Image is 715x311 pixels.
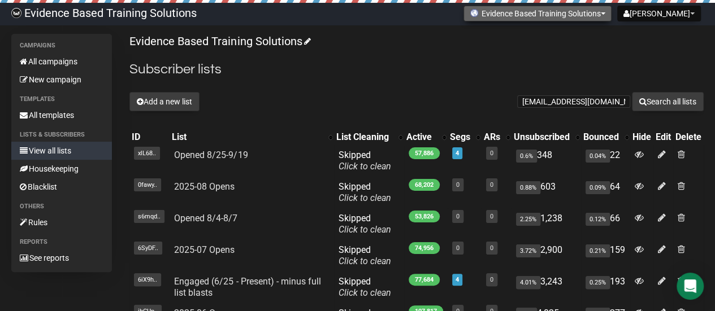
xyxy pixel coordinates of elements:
a: All templates [11,106,112,124]
th: Segs: No sort applied, activate to apply an ascending sort [448,129,482,145]
a: Opened 8/4-8/7 [174,213,237,224]
button: Evidence Based Training Solutions [463,6,612,21]
span: Skipped [339,276,391,298]
a: Click to clean [339,256,391,266]
span: 74,956 [409,242,440,254]
a: Rules [11,213,112,231]
span: 6iX9h.. [134,273,161,286]
a: Click to clean [339,287,391,298]
th: Bounced: No sort applied, activate to apply an ascending sort [581,129,630,145]
span: 0.6% [516,150,537,163]
a: 0 [456,244,460,252]
a: View all lists [11,142,112,160]
span: 53,826 [409,211,440,222]
a: All campaigns [11,52,112,71]
div: Active [406,132,436,143]
th: Delete: No sort applied, sorting is disabled [673,129,704,145]
th: ID: No sort applied, sorting is disabled [129,129,170,145]
td: 66 [581,208,630,240]
td: 1,238 [512,208,581,240]
a: 0 [490,213,493,220]
td: 64 [581,177,630,208]
div: List Cleaning [336,132,393,143]
td: 603 [512,177,581,208]
a: Evidence Based Training Solutions [129,34,309,48]
span: s6mqd.. [134,210,164,223]
span: Skipped [339,244,391,266]
a: 2025-07 Opens [174,244,235,255]
div: Hide [632,132,651,143]
div: Unsubscribed [514,132,570,143]
li: Templates [11,93,112,106]
img: 6a635aadd5b086599a41eda90e0773ac [11,8,21,18]
span: 3.72% [516,244,540,257]
a: 4 [456,276,459,283]
a: See reports [11,249,112,267]
a: 0 [490,244,493,252]
a: 4 [456,150,459,157]
li: Others [11,200,112,213]
div: Open Intercom Messenger [677,273,704,300]
a: Engaged (6/25 - Present) - minus full list blasts [174,276,320,298]
td: 3,243 [512,271,581,303]
a: New campaign [11,71,112,89]
span: 57,886 [409,147,440,159]
a: Click to clean [339,224,391,235]
a: 0 [456,181,460,189]
a: 2025-08 Opens [174,181,235,192]
span: Skipped [339,150,391,172]
td: 22 [581,145,630,177]
div: Segs [450,132,470,143]
div: Bounced [583,132,619,143]
span: 4.01% [516,276,540,289]
th: Active: No sort applied, activate to apply an ascending sort [404,129,448,145]
span: 0.09% [586,181,610,194]
a: 0 [490,181,493,189]
a: 0 [456,213,460,220]
img: favicons [470,8,479,17]
th: ARs: No sort applied, activate to apply an ascending sort [482,129,512,145]
span: 2.25% [516,213,540,226]
td: 193 [581,271,630,303]
a: Click to clean [339,192,391,203]
th: List Cleaning: No sort applied, activate to apply an ascending sort [334,129,404,145]
a: Opened 8/25-9/19 [174,150,248,160]
a: 0 [490,150,493,157]
span: 0.12% [586,213,610,226]
div: Delete [675,132,701,143]
span: 0fawy.. [134,178,161,191]
li: Campaigns [11,39,112,52]
span: Skipped [339,213,391,235]
li: Lists & subscribers [11,128,112,142]
li: Reports [11,235,112,249]
th: Hide: No sort applied, sorting is disabled [630,129,653,145]
span: 68,202 [409,179,440,191]
a: Blacklist [11,178,112,196]
a: 0 [490,276,493,283]
button: Search all lists [632,92,704,111]
div: Edit [656,132,671,143]
span: 0.25% [586,276,610,289]
button: Add a new list [129,92,200,111]
a: Click to clean [339,161,391,172]
span: 0.04% [586,150,610,163]
span: 6SyDF.. [134,242,162,255]
span: xlL68.. [134,147,160,160]
td: 348 [512,145,581,177]
th: Unsubscribed: No sort applied, activate to apply an ascending sort [512,129,581,145]
span: 0.88% [516,181,540,194]
td: 159 [581,240,630,271]
button: [PERSON_NAME] [617,6,701,21]
span: 0.21% [586,244,610,257]
td: 2,900 [512,240,581,271]
span: Skipped [339,181,391,203]
div: ARs [484,132,500,143]
th: List: No sort applied, activate to apply an ascending sort [170,129,334,145]
a: Housekeeping [11,160,112,178]
th: Edit: No sort applied, sorting is disabled [653,129,673,145]
div: ID [132,132,167,143]
span: 77,684 [409,274,440,286]
div: List [172,132,323,143]
h2: Subscriber lists [129,59,704,80]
